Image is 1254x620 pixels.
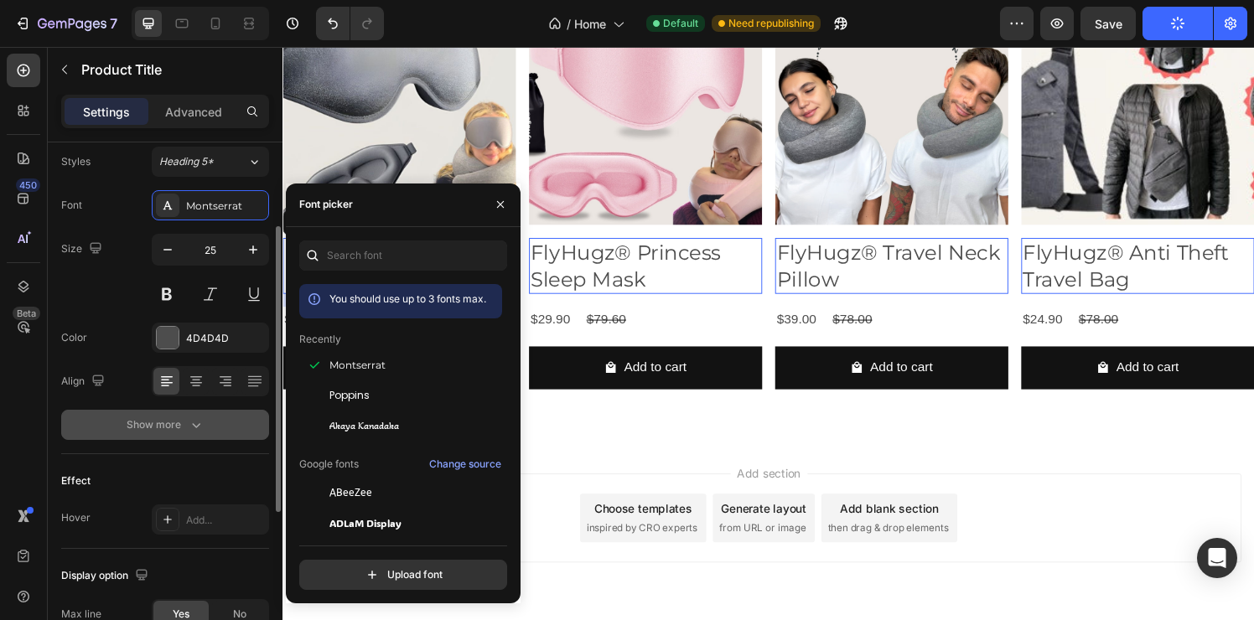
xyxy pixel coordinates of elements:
[454,469,542,487] div: Generate layout
[329,418,399,433] span: Akaya Kanadaka
[299,197,353,212] div: Font picker
[822,269,867,297] div: $78.00
[81,59,262,80] p: Product Title
[83,103,130,121] p: Settings
[13,307,40,320] div: Beta
[159,154,214,169] span: Heading 5*
[329,388,370,403] span: Poppins
[364,566,443,583] div: Upload font
[186,199,265,214] div: Montserrat
[567,15,571,33] span: /
[110,13,117,34] p: 7
[299,457,359,472] p: Google fonts
[663,16,698,31] span: Default
[429,457,501,472] div: Change source
[255,310,496,354] button: Add to cart
[255,198,496,256] h2: FlyHugz® Princess Sleep Mask
[186,331,265,346] div: 4D4D4D
[61,330,87,345] div: Color
[1197,538,1237,578] div: Open Intercom Messenger
[510,269,554,297] div: $39.00
[316,7,384,40] div: Undo/Redo
[152,147,269,177] button: Heading 5*
[61,565,152,587] div: Display option
[61,238,106,261] div: Size
[564,490,689,505] span: then drag & drop elements
[863,320,927,344] div: Add to cart
[764,269,809,297] div: $24.90
[452,490,541,505] span: from URL or image
[574,15,606,33] span: Home
[299,560,507,590] button: Upload font
[255,269,299,297] div: $29.90
[764,310,1006,354] button: Add to cart
[299,240,507,271] input: Search font
[127,416,205,433] div: Show more
[510,198,751,256] h2: FlyHugz® Travel Neck Pillow
[61,410,269,440] button: Show more
[61,198,82,213] div: Font
[165,103,222,121] p: Advanced
[299,332,341,347] p: Recently
[61,154,91,169] div: Styles
[608,320,672,344] div: Add to cart
[510,310,751,354] button: Add to cart
[329,485,372,500] span: ABeeZee
[61,370,108,393] div: Align
[764,198,1006,256] h2: FlyHugz® Anti Theft Travel Bag
[1095,17,1122,31] span: Save
[329,292,486,305] span: You should use up to 3 fonts max.
[314,490,429,505] span: inspired by CRO experts
[186,513,265,528] div: Add...
[1080,7,1136,40] button: Save
[282,47,1254,620] iframe: Design area
[16,178,40,192] div: 450
[464,432,543,450] span: Add section
[7,7,125,40] button: 7
[353,320,417,344] div: Add to cart
[329,515,402,530] span: ADLaM Display
[577,469,679,487] div: Add blank section
[61,510,91,525] div: Hover
[567,269,612,297] div: $78.00
[61,473,91,488] div: Effect
[313,269,357,297] div: $79.60
[323,469,424,487] div: Choose templates
[329,358,386,373] span: Montserrat
[728,16,814,31] span: Need republishing
[428,454,502,474] button: Change source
